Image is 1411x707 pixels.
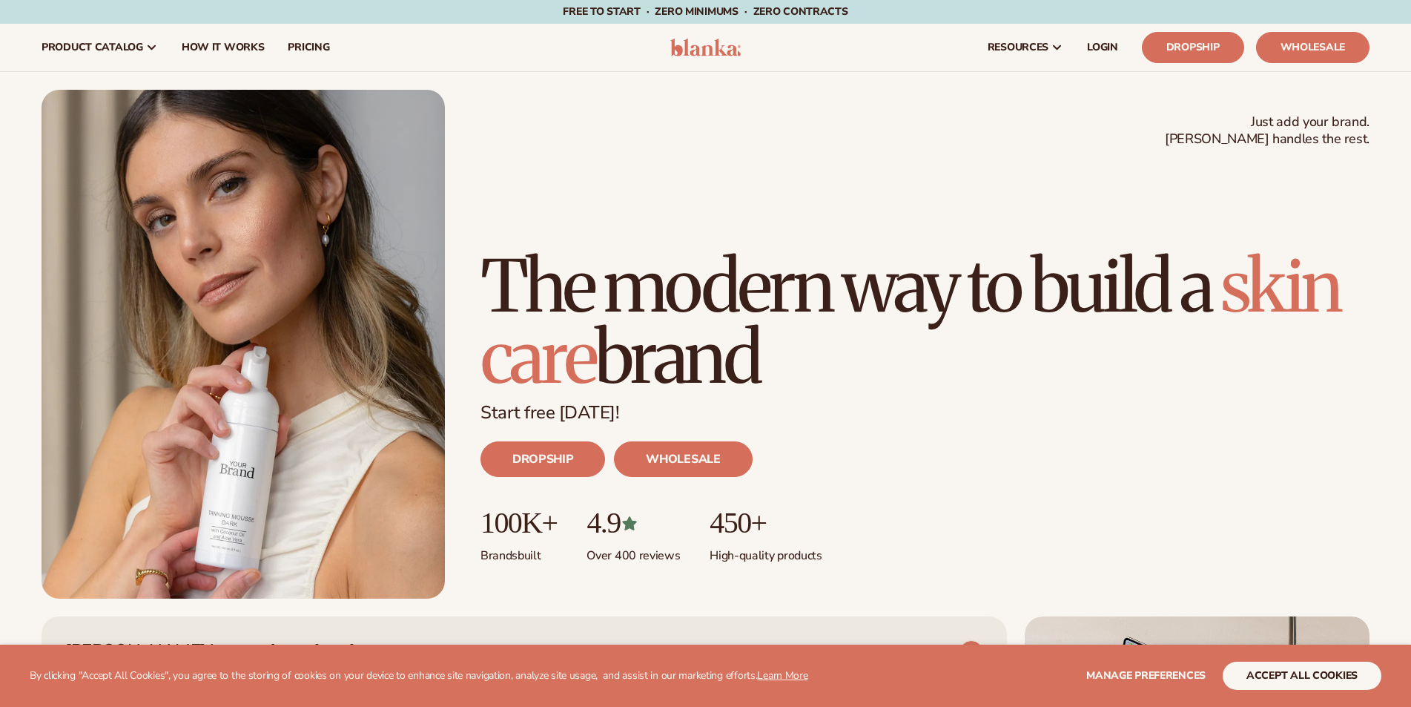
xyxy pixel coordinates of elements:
[614,441,752,477] a: WHOLESALE
[1086,662,1206,690] button: Manage preferences
[1165,114,1369,148] span: Just add your brand. [PERSON_NAME] handles the rest.
[757,668,807,683] a: Learn More
[42,42,143,53] span: product catalog
[480,507,557,539] p: 100K+
[1142,32,1244,63] a: Dropship
[480,242,1340,402] span: skin care
[670,39,741,56] img: logo
[480,539,557,564] p: Brands built
[710,539,822,564] p: High-quality products
[1256,32,1369,63] a: Wholesale
[276,24,341,71] a: pricing
[480,251,1369,393] h1: The modern way to build a brand
[30,670,808,683] p: By clicking "Accept All Cookies", you agree to the storing of cookies on your device to enhance s...
[480,402,1369,424] p: Start free [DATE]!
[1075,24,1130,71] a: LOGIN
[988,42,1048,53] span: resources
[480,441,605,477] a: DROPSHIP
[976,24,1075,71] a: resources
[42,90,445,599] img: Blanka hero private label beauty Female holding tanning mousse
[710,507,822,539] p: 450+
[1223,662,1381,690] button: accept all cookies
[182,42,265,53] span: How It Works
[586,539,680,564] p: Over 400 reviews
[586,507,680,539] p: 4.9
[1087,42,1118,53] span: LOGIN
[170,24,277,71] a: How It Works
[288,42,329,53] span: pricing
[1086,668,1206,683] span: Manage preferences
[30,24,170,71] a: product catalog
[853,640,983,664] a: VIEW PRODUCTS
[563,4,847,19] span: Free to start · ZERO minimums · ZERO contracts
